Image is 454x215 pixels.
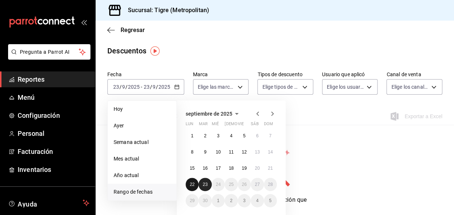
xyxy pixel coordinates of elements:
[251,129,264,142] button: 6 de septiembre de 2025
[268,149,273,155] abbr: 14 de septiembre de 2025
[122,84,125,90] input: --
[114,105,171,113] span: Hoy
[243,133,246,138] abbr: 5 de septiembre de 2025
[225,129,237,142] button: 4 de septiembre de 2025
[18,92,89,102] span: Menú
[152,84,156,90] input: --
[5,53,90,61] a: Pregunta a Parrot AI
[251,121,258,129] abbr: sábado
[212,129,225,142] button: 3 de septiembre de 2025
[216,149,221,155] abbr: 10 de septiembre de 2025
[143,84,150,90] input: --
[203,166,207,171] abbr: 16 de septiembre de 2025
[238,121,244,129] abbr: viernes
[238,145,251,159] button: 12 de septiembre de 2025
[203,198,207,203] abbr: 30 de septiembre de 2025
[216,182,221,187] abbr: 24 de septiembre de 2025
[107,27,145,34] button: Regresar
[107,45,146,56] div: Descuentos
[212,178,225,191] button: 24 de septiembre de 2025
[199,145,211,159] button: 9 de septiembre de 2025
[255,166,260,171] abbr: 20 de septiembre de 2025
[193,72,249,77] label: Marca
[18,110,89,120] span: Configuración
[191,133,193,138] abbr: 1 de septiembre de 2025
[269,133,272,138] abbr: 7 de septiembre de 2025
[264,162,277,175] button: 21 de septiembre de 2025
[190,182,194,187] abbr: 22 de septiembre de 2025
[256,198,258,203] abbr: 4 de octubre de 2025
[225,162,237,175] button: 18 de septiembre de 2025
[225,194,237,207] button: 2 de octubre de 2025
[251,194,264,207] button: 4 de octubre de 2025
[20,48,79,56] span: Pregunta a Parrot AI
[256,133,258,138] abbr: 6 de septiembre de 2025
[186,109,241,118] button: septiembre de 2025
[212,121,219,129] abbr: miércoles
[230,133,233,138] abbr: 4 de septiembre de 2025
[114,188,171,196] span: Rango de fechas
[268,166,273,171] abbr: 21 de septiembre de 2025
[113,84,119,90] input: --
[186,129,199,142] button: 1 de septiembre de 2025
[186,111,232,117] span: septiembre de 2025
[119,84,122,90] span: /
[199,178,211,191] button: 23 de septiembre de 2025
[327,83,364,91] span: Elige los usuarios
[107,72,184,77] label: Fecha
[255,182,260,187] abbr: 27 de septiembre de 2025
[212,162,225,175] button: 17 de septiembre de 2025
[264,178,277,191] button: 28 de septiembre de 2025
[199,129,211,142] button: 2 de septiembre de 2025
[114,122,171,130] span: Ayer
[243,198,246,203] abbr: 3 de octubre de 2025
[255,149,260,155] abbr: 13 de septiembre de 2025
[264,129,277,142] button: 7 de septiembre de 2025
[156,84,158,90] span: /
[186,162,199,175] button: 15 de septiembre de 2025
[242,149,247,155] abbr: 12 de septiembre de 2025
[199,162,211,175] button: 16 de septiembre de 2025
[186,194,199,207] button: 29 de septiembre de 2025
[257,72,313,77] label: Tipos de descuento
[225,121,268,129] abbr: jueves
[217,198,219,203] abbr: 1 de octubre de 2025
[18,74,89,84] span: Reportes
[230,198,233,203] abbr: 2 de octubre de 2025
[199,194,211,207] button: 30 de septiembre de 2025
[225,178,237,191] button: 25 de septiembre de 2025
[238,162,251,175] button: 19 de septiembre de 2025
[141,84,142,90] span: -
[186,178,199,191] button: 22 de septiembre de 2025
[150,46,160,56] img: Tooltip marker
[203,182,207,187] abbr: 23 de septiembre de 2025
[264,194,277,207] button: 5 de octubre de 2025
[269,198,272,203] abbr: 5 de octubre de 2025
[125,84,128,90] span: /
[121,27,145,34] span: Regresar
[81,19,87,25] button: open_drawer_menu
[238,194,251,207] button: 3 de octubre de 2025
[190,198,194,203] abbr: 29 de septiembre de 2025
[8,44,90,60] button: Pregunta a Parrot AI
[186,145,199,159] button: 8 de septiembre de 2025
[251,178,264,191] button: 27 de septiembre de 2025
[229,166,233,171] abbr: 18 de septiembre de 2025
[212,145,225,159] button: 10 de septiembre de 2025
[238,178,251,191] button: 26 de septiembre de 2025
[204,149,207,155] abbr: 9 de septiembre de 2025
[229,182,233,187] abbr: 25 de septiembre de 2025
[128,84,140,90] input: ----
[391,83,429,91] span: Elige los canales de venta
[268,182,273,187] abbr: 28 de septiembre de 2025
[262,83,300,91] span: Elige tipos de descuento
[198,83,235,91] span: Elige las marcas
[217,133,219,138] abbr: 3 de septiembre de 2025
[212,194,225,207] button: 1 de octubre de 2025
[204,133,207,138] abbr: 2 de septiembre de 2025
[18,198,80,207] span: Ayuda
[18,165,89,175] span: Inventarios
[114,155,171,163] span: Mes actual
[158,84,171,90] input: ----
